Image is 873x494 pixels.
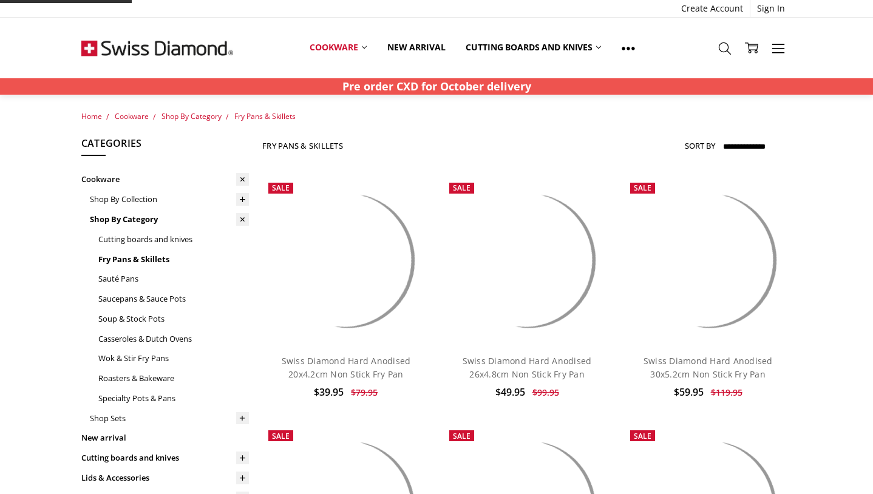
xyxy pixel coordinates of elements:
a: New arrival [81,428,249,448]
h1: Fry Pans & Skillets [262,141,343,151]
a: Specialty Pots & Pans [98,388,249,408]
img: Swiss Diamond Hard Anodised 20x4.2cm Non Stick Fry Pan [262,177,430,344]
a: Fry Pans & Skillets [98,249,249,269]
a: Cutting boards and knives [98,229,249,249]
img: Swiss Diamond Hard Anodised 26x4.8cm Non Stick Fry Pan [443,177,611,344]
a: Home [81,111,102,121]
span: Sale [272,183,290,193]
span: Sale [453,183,470,193]
a: Roasters & Bakeware [98,368,249,388]
a: Cookware [81,170,249,190]
a: Swiss Diamond Hard Anodised 30x5.2cm Non Stick Fry Pan [644,355,773,380]
a: Cutting boards and knives [81,448,249,468]
a: Sauté Pans [98,269,249,289]
img: Swiss Diamond Hard Anodised 30x5.2cm Non Stick Fry Pan [624,177,792,344]
a: Shop By Collection [90,189,249,209]
a: Swiss Diamond Hard Anodised 26x4.8cm Non Stick Fry Pan [463,355,592,380]
a: Lids & Accessories [81,468,249,488]
a: Cookware [299,34,377,61]
a: Casseroles & Dutch Ovens [98,329,249,349]
span: $49.95 [495,385,525,399]
a: Cookware [115,111,149,121]
a: Wok & Stir Fry Pans [98,348,249,368]
a: Fry Pans & Skillets [234,111,296,121]
span: Sale [634,183,651,193]
span: Sale [634,431,651,441]
a: Soup & Stock Pots [98,309,249,329]
span: $119.95 [711,387,742,398]
a: Show All [611,34,645,61]
span: $39.95 [314,385,344,399]
a: New arrival [377,34,455,61]
strong: Pre order CXD for October delivery [342,79,531,93]
a: Cutting boards and knives [455,34,611,61]
span: Sale [272,431,290,441]
img: Free Shipping On Every Order [81,18,233,78]
label: Sort By [685,136,715,155]
span: $99.95 [532,387,559,398]
a: Shop By Category [90,209,249,229]
span: $79.95 [351,387,378,398]
a: Shop Sets [90,408,249,428]
span: Sale [453,431,470,441]
a: Swiss Diamond Hard Anodised 20x4.2cm Non Stick Fry Pan [282,355,411,380]
a: Shop By Category [161,111,222,121]
a: Saucepans & Sauce Pots [98,289,249,309]
span: $59.95 [674,385,704,399]
h5: Categories [81,136,249,157]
